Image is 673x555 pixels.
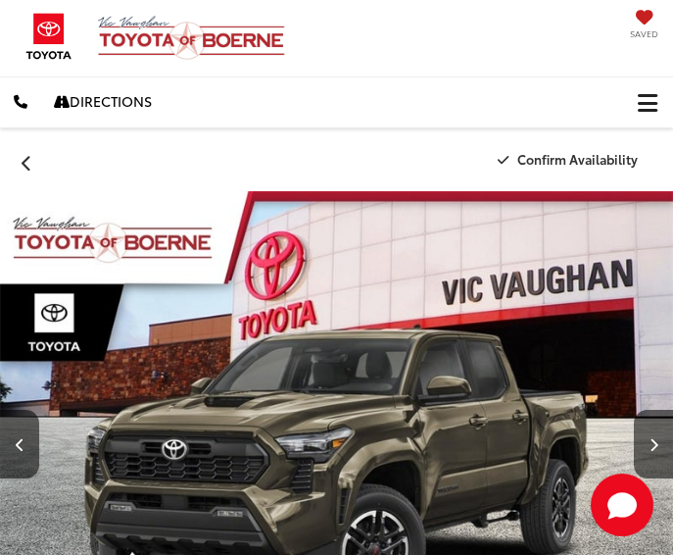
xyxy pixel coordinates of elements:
button: Click to show site navigation [622,77,673,127]
a: Directions [40,76,166,126]
span: Saved [630,27,658,40]
img: Toyota [15,7,83,66]
button: Toggle Chat Window [591,474,653,536]
span: Confirm Availability [517,150,638,168]
a: My Saved Vehicles [630,17,658,40]
button: Confirm Availability [487,142,654,177]
svg: Start Chat [591,474,653,536]
button: Next image [634,410,673,479]
img: Vic Vaughan Toyota of Boerne [97,15,296,61]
